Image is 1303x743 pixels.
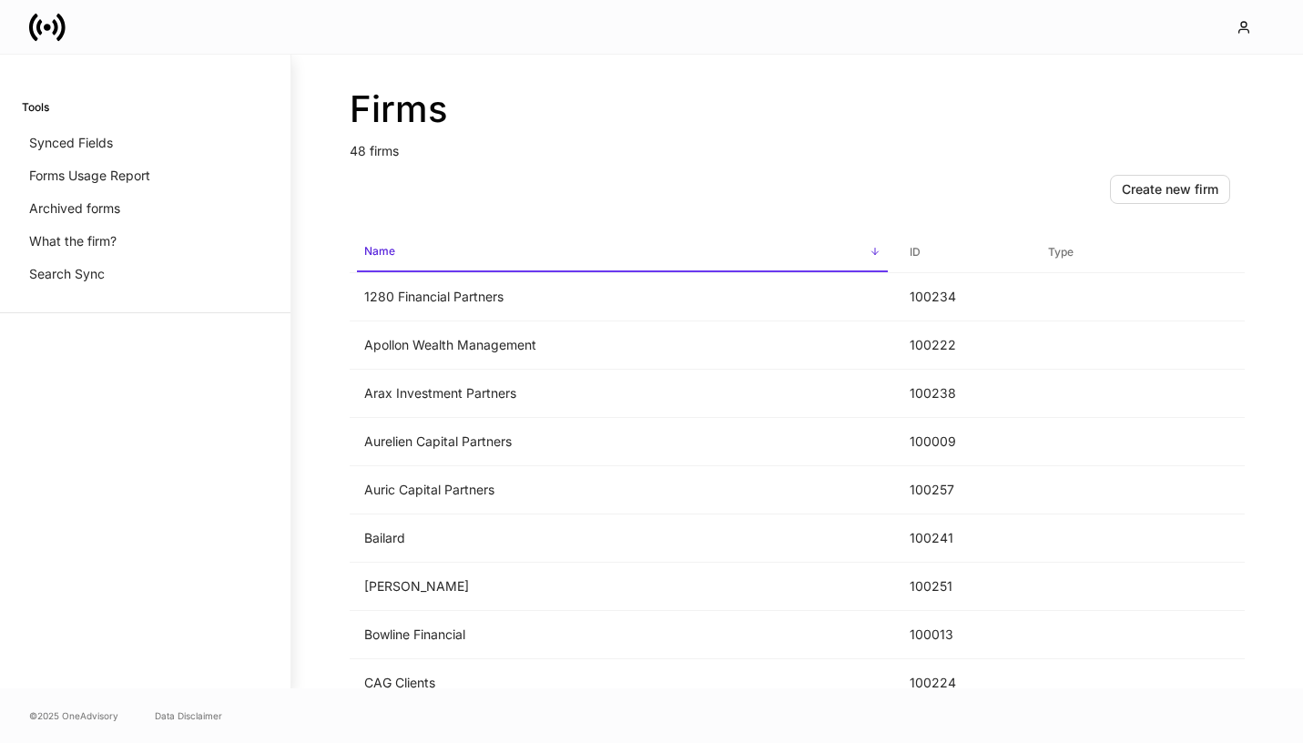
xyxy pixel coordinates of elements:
[22,98,49,116] h6: Tools
[895,273,1033,321] td: 100234
[22,258,269,290] a: Search Sync
[895,611,1033,659] td: 100013
[350,418,895,466] td: Aurelien Capital Partners
[895,514,1033,563] td: 100241
[29,265,105,283] p: Search Sync
[364,242,395,260] h6: Name
[1110,175,1230,204] button: Create new firm
[895,659,1033,707] td: 100224
[22,127,269,159] a: Synced Fields
[350,131,1245,160] p: 48 firms
[350,563,895,611] td: [PERSON_NAME]
[895,418,1033,466] td: 100009
[155,708,222,723] a: Data Disclaimer
[910,243,921,260] h6: ID
[1041,234,1237,271] span: Type
[350,370,895,418] td: Arax Investment Partners
[350,659,895,707] td: CAG Clients
[29,232,117,250] p: What the firm?
[1122,180,1218,198] div: Create new firm
[350,611,895,659] td: Bowline Financial
[357,233,888,272] span: Name
[29,167,150,185] p: Forms Usage Report
[22,225,269,258] a: What the firm?
[1048,243,1074,260] h6: Type
[895,370,1033,418] td: 100238
[895,563,1033,611] td: 100251
[22,159,269,192] a: Forms Usage Report
[29,134,113,152] p: Synced Fields
[29,708,118,723] span: © 2025 OneAdvisory
[895,466,1033,514] td: 100257
[895,321,1033,370] td: 100222
[350,321,895,370] td: Apollon Wealth Management
[350,466,895,514] td: Auric Capital Partners
[350,87,1245,131] h2: Firms
[350,514,895,563] td: Bailard
[22,192,269,225] a: Archived forms
[902,234,1026,271] span: ID
[29,199,120,218] p: Archived forms
[350,273,895,321] td: 1280 Financial Partners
